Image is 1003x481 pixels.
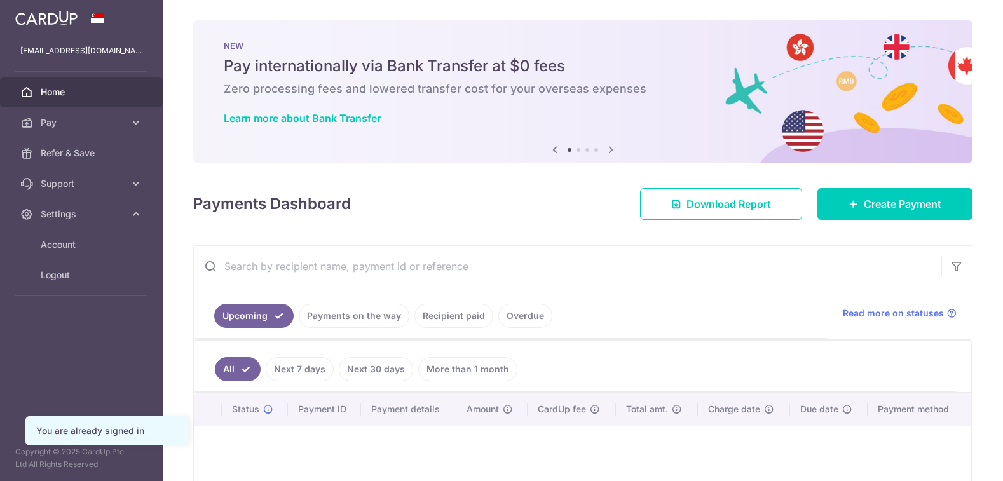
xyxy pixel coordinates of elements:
span: Status [232,403,259,416]
a: Read more on statuses [843,307,957,320]
th: Payment method [868,393,971,426]
span: Charge date [708,403,760,416]
div: You are already signed in [36,424,177,437]
span: Home [41,86,125,98]
a: Create Payment [817,188,972,220]
span: Settings [41,208,125,220]
a: Next 30 days [339,357,413,381]
span: Support [41,177,125,190]
a: Payments on the way [299,304,409,328]
a: All [215,357,261,381]
span: Account [41,238,125,251]
p: NEW [224,41,942,51]
span: Read more on statuses [843,307,944,320]
span: Total amt. [626,403,668,416]
input: Search by recipient name, payment id or reference [194,246,941,287]
span: Due date [800,403,838,416]
a: Learn more about Bank Transfer [224,112,381,125]
span: Amount [467,403,499,416]
a: Upcoming [214,304,294,328]
span: Refer & Save [41,147,125,159]
th: Payment ID [288,393,362,426]
h5: Pay internationally via Bank Transfer at $0 fees [224,56,942,76]
span: Download Report [686,196,771,212]
a: Download Report [640,188,802,220]
a: Overdue [498,304,552,328]
img: CardUp [15,10,78,25]
p: [EMAIL_ADDRESS][DOMAIN_NAME] [20,44,142,57]
th: Payment details [361,393,456,426]
a: More than 1 month [418,357,517,381]
span: Create Payment [864,196,941,212]
span: CardUp fee [538,403,586,416]
span: Pay [41,116,125,129]
a: Recipient paid [414,304,493,328]
h6: Zero processing fees and lowered transfer cost for your overseas expenses [224,81,942,97]
a: Next 7 days [266,357,334,381]
span: Logout [41,269,125,281]
img: Bank transfer banner [193,20,972,163]
h4: Payments Dashboard [193,193,351,215]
